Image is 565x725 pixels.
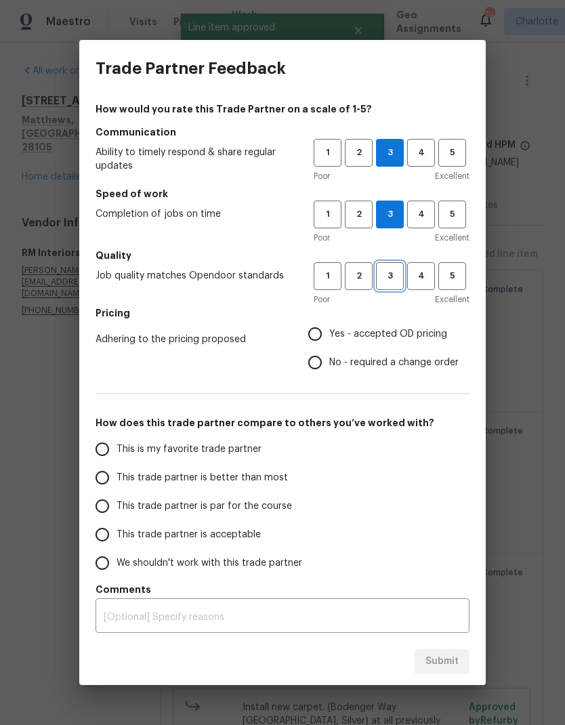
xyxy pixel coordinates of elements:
[345,201,373,228] button: 2
[96,125,469,139] h5: Communication
[409,145,434,161] span: 4
[346,145,371,161] span: 2
[435,169,469,183] span: Excellent
[314,201,341,228] button: 1
[438,262,466,290] button: 5
[314,293,330,306] span: Poor
[376,139,404,167] button: 3
[438,139,466,167] button: 5
[435,293,469,306] span: Excellent
[96,249,469,262] h5: Quality
[96,333,287,346] span: Adhering to the pricing proposed
[440,145,465,161] span: 5
[315,207,340,222] span: 1
[314,231,330,245] span: Poor
[96,583,469,596] h5: Comments
[376,201,404,228] button: 3
[96,59,286,78] h3: Trade Partner Feedback
[346,207,371,222] span: 2
[96,435,469,577] div: How does this trade partner compare to others you’ve worked with?
[440,207,465,222] span: 5
[314,262,341,290] button: 1
[96,187,469,201] h5: Speed of work
[377,207,403,222] span: 3
[409,207,434,222] span: 4
[117,528,261,542] span: This trade partner is acceptable
[314,139,341,167] button: 1
[407,139,435,167] button: 4
[376,262,404,290] button: 3
[96,269,292,283] span: Job quality matches Opendoor standards
[96,306,469,320] h5: Pricing
[438,201,466,228] button: 5
[314,169,330,183] span: Poor
[117,556,302,571] span: We shouldn't work with this trade partner
[308,320,469,377] div: Pricing
[315,268,340,284] span: 1
[346,268,371,284] span: 2
[345,262,373,290] button: 2
[117,471,288,485] span: This trade partner is better than most
[345,139,373,167] button: 2
[117,499,292,514] span: This trade partner is par for the course
[377,268,402,284] span: 3
[409,268,434,284] span: 4
[407,201,435,228] button: 4
[96,416,469,430] h5: How does this trade partner compare to others you’ve worked with?
[329,327,447,341] span: Yes - accepted OD pricing
[407,262,435,290] button: 4
[329,356,459,370] span: No - required a change order
[440,268,465,284] span: 5
[377,145,403,161] span: 3
[96,146,292,173] span: Ability to timely respond & share regular updates
[435,231,469,245] span: Excellent
[117,442,261,457] span: This is my favorite trade partner
[96,102,469,116] h4: How would you rate this Trade Partner on a scale of 1-5?
[96,207,292,221] span: Completion of jobs on time
[315,145,340,161] span: 1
